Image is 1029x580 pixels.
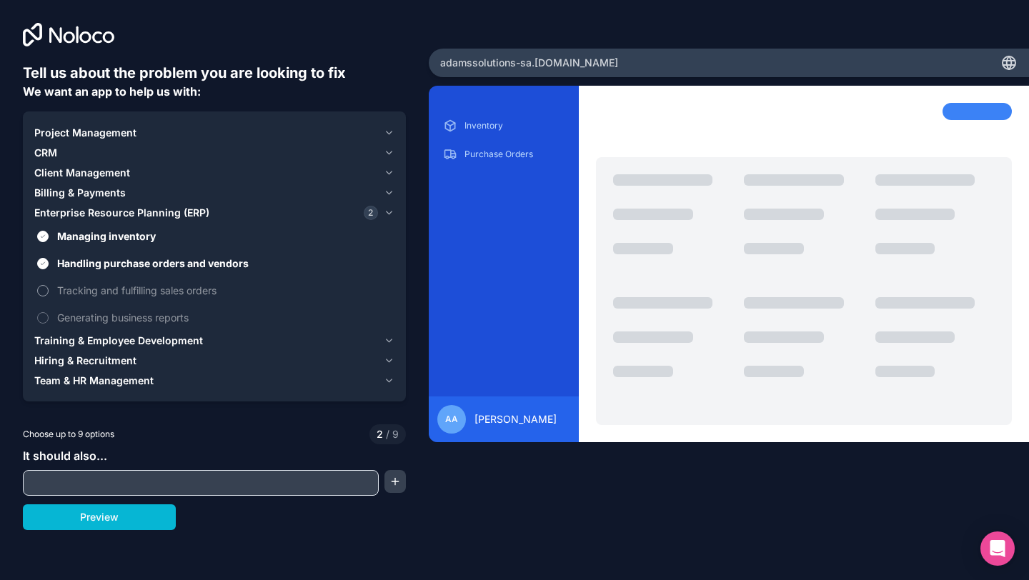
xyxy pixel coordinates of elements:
[34,126,136,140] span: Project Management
[37,258,49,269] button: Handling purchase orders and vendors
[464,120,565,131] p: Inventory
[34,203,394,223] button: Enterprise Resource Planning (ERP)2
[57,229,392,244] span: Managing inventory
[440,56,618,70] span: adamssolutions-sa .[DOMAIN_NAME]
[386,428,389,440] span: /
[37,231,49,242] button: Managing inventory
[57,283,392,298] span: Tracking and fulfilling sales orders
[464,149,565,160] p: Purchase Orders
[34,206,209,220] span: Enterprise Resource Planning (ERP)
[37,285,49,296] button: Tracking and fulfilling sales orders
[34,163,394,183] button: Client Management
[23,504,176,530] button: Preview
[445,414,458,425] span: aa
[57,256,392,271] span: Handling purchase orders and vendors
[34,334,203,348] span: Training & Employee Development
[34,186,126,200] span: Billing & Payments
[23,428,114,441] span: Choose up to 9 options
[34,183,394,203] button: Billing & Payments
[34,123,394,143] button: Project Management
[34,374,154,388] span: Team & HR Management
[34,351,394,371] button: Hiring & Recruitment
[34,146,57,160] span: CRM
[34,371,394,391] button: Team & HR Management
[23,449,107,463] span: It should also...
[34,166,130,180] span: Client Management
[980,531,1015,566] div: Open Intercom Messenger
[34,354,136,368] span: Hiring & Recruitment
[377,427,383,441] span: 2
[23,84,201,99] span: We want an app to help us with:
[34,331,394,351] button: Training & Employee Development
[23,63,406,83] h6: Tell us about the problem you are looking to fix
[34,223,394,331] div: Enterprise Resource Planning (ERP)2
[440,114,567,386] div: scrollable content
[383,427,399,441] span: 9
[34,143,394,163] button: CRM
[57,310,392,325] span: Generating business reports
[37,312,49,324] button: Generating business reports
[364,206,378,220] span: 2
[474,412,557,426] span: [PERSON_NAME]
